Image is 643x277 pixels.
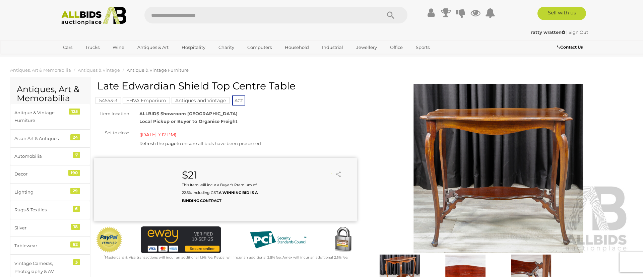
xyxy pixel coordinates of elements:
b: Contact Us [557,45,583,50]
div: Automobilia [14,152,70,160]
strong: ALLBIDS Showroom [GEOGRAPHIC_DATA] [139,111,238,116]
a: EHVA Emporium [123,98,170,103]
div: 29 [70,188,80,194]
button: Search [374,7,407,23]
h1: Late Edwardian Shield Top Centre Table [97,80,355,91]
a: Trucks [81,42,104,53]
a: Industrial [318,42,347,53]
img: PCI DSS compliant [245,226,312,253]
div: Decor [14,170,70,178]
div: 3 [73,259,80,265]
strong: ratty wratten [531,29,565,35]
a: Contact Us [557,44,584,51]
b: A WINNING BID IS A BINDING CONTRACT [182,190,258,203]
span: ( ) [139,132,176,137]
div: Tablewear [14,242,70,250]
mark: Antiques and Vintage [172,97,230,104]
img: Late Edwardian Shield Top Centre Table [367,84,630,253]
span: | [566,29,568,35]
mark: 54553-3 [95,97,121,104]
small: This Item will incur a Buyer's Premium of 22.5% including GST. [182,183,258,203]
a: Household [280,42,313,53]
a: Computers [243,42,276,53]
a: Rugs & Textiles 6 [10,201,90,219]
span: to ensure all bids have been processed [139,141,261,146]
a: Charity [214,42,239,53]
div: Set to close [89,129,134,137]
li: Unwatch this item [325,170,332,177]
a: Asian Art & Antiques 24 [10,130,90,147]
div: Antique & Vintage Furniture [14,109,70,125]
a: Antiques and Vintage [172,98,230,103]
a: Refresh the page [139,141,177,146]
div: 24 [70,134,80,140]
a: Cars [59,42,77,53]
a: Antique & Vintage Furniture [127,67,189,73]
a: Silver 18 [10,219,90,237]
small: Mastercard & Visa transactions will incur an additional 1.9% fee. Paypal will incur an additional... [104,255,348,260]
a: Antiques & Vintage [78,67,120,73]
a: Lighting 29 [10,183,90,201]
h2: Antiques, Art & Memorabilia [17,85,83,103]
a: Sell with us [537,7,586,20]
mark: EHVA Emporium [123,97,170,104]
a: Decor 190 [10,165,90,183]
a: Automobilia 7 [10,147,90,165]
a: Hospitality [177,42,210,53]
div: 125 [69,109,80,115]
div: 190 [68,170,80,176]
span: [DATE] 7:12 PM [141,132,175,138]
strong: $21 [182,169,197,181]
div: 18 [71,224,80,230]
a: Wine [108,42,129,53]
a: Antiques, Art & Memorabilia [10,67,71,73]
a: Antiques & Art [133,42,173,53]
div: 6 [73,206,80,212]
a: Jewellery [352,42,381,53]
a: Antique & Vintage Furniture 125 [10,104,90,130]
img: Allbids.com.au [58,7,130,25]
div: Lighting [14,188,70,196]
a: Sports [411,42,434,53]
a: [GEOGRAPHIC_DATA] [59,53,115,64]
a: Tablewear 62 [10,237,90,255]
div: Item location [89,110,134,118]
a: ratty wratten [531,29,566,35]
div: 7 [73,152,80,158]
img: Secured by Rapid SSL [330,226,357,253]
div: Vintage Cameras, Photography & AV [14,260,70,275]
div: Silver [14,224,70,232]
span: ACT [232,95,245,106]
div: Asian Art & Antiques [14,135,70,142]
a: Office [386,42,407,53]
div: 62 [70,241,80,248]
img: eWAY Payment Gateway [141,226,221,253]
a: Sign Out [569,29,588,35]
strong: Local Pickup or Buyer to Organise Freight [139,119,238,124]
a: 54553-3 [95,98,121,103]
div: Rugs & Textiles [14,206,70,214]
img: Official PayPal Seal [95,226,123,253]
